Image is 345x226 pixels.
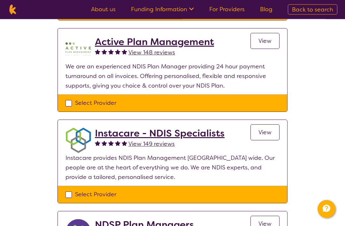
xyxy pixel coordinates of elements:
img: Karista logo [8,5,18,14]
img: fullstar [115,49,120,55]
span: Back to search [292,6,333,13]
p: We are an experienced NDIS Plan Manager providing 24 hour payment turnaround on all invoices. Off... [65,62,280,91]
a: View [250,125,280,141]
a: Active Plan Management [95,36,214,48]
a: Back to search [288,4,337,15]
img: fullstar [108,49,114,55]
a: Instacare - NDIS Specialists [95,128,225,139]
a: Blog [260,5,272,13]
img: fullstar [102,49,107,55]
button: Channel Menu [318,200,335,218]
img: fullstar [115,141,120,146]
img: fullstar [122,49,127,55]
img: fullstar [95,49,100,55]
a: About us [91,5,116,13]
img: fullstar [122,141,127,146]
span: View 148 reviews [128,49,175,57]
img: fullstar [95,141,100,146]
span: View [258,37,272,45]
span: View 149 reviews [128,140,175,148]
a: For Providers [209,5,245,13]
a: View 148 reviews [128,48,175,58]
img: fullstar [108,141,114,146]
a: View [250,33,280,49]
img: fullstar [102,141,107,146]
img: obkhna0zu27zdd4ubuus.png [65,128,91,153]
img: pypzb5qm7jexfhutod0x.png [65,36,91,62]
a: View 149 reviews [128,139,175,149]
p: Instacare provides NDIS Plan Management [GEOGRAPHIC_DATA] wide. Our people are at the heart of ev... [65,153,280,182]
a: Funding Information [131,5,194,13]
span: View [258,129,272,136]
